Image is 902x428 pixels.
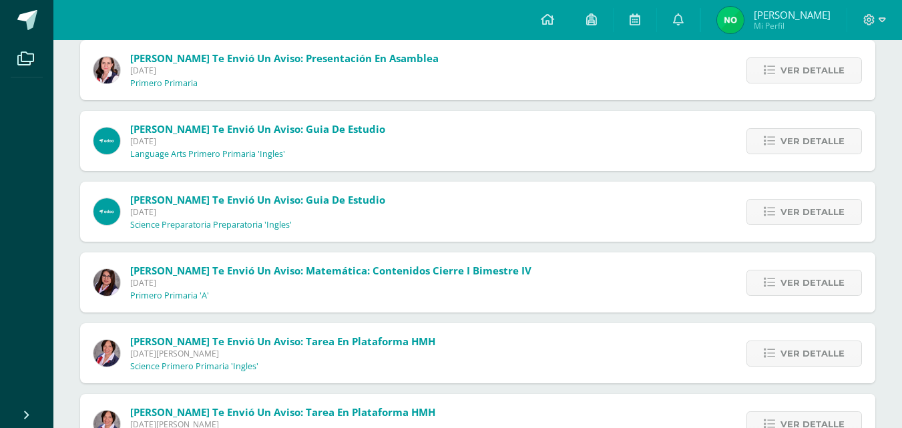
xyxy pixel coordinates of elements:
[780,200,845,224] span: Ver detalle
[780,270,845,295] span: Ver detalle
[780,129,845,154] span: Ver detalle
[754,8,831,21] span: [PERSON_NAME]
[93,269,120,296] img: 0d337f41cd4a951c1042195e9bb600ce.png
[130,220,292,230] p: Science Preparatoria Preparatoria 'Ingles'
[780,341,845,366] span: Ver detalle
[93,57,120,83] img: 64123f113d111c43d0cd437ee3dd5265.png
[130,290,209,301] p: Primero Primaria 'A'
[130,206,385,218] span: [DATE]
[93,340,120,367] img: 6f5e9ac183cf8786d894da9de0059962.png
[93,198,120,225] img: 588b9cde5d18d720e04d28d3fc456afc.png
[130,335,435,348] span: [PERSON_NAME] te envió un aviso: Tarea en plataforma HMH
[130,264,531,277] span: [PERSON_NAME] te envió un aviso: Matemática: Contenidos Cierre I Bimestre IV
[130,78,198,89] p: Primero Primaria
[130,65,439,76] span: [DATE]
[130,361,258,372] p: Science Primero Primaria 'Ingles'
[130,136,385,147] span: [DATE]
[93,128,120,154] img: 588b9cde5d18d720e04d28d3fc456afc.png
[780,58,845,83] span: Ver detalle
[754,20,831,31] span: Mi Perfil
[130,193,385,206] span: [PERSON_NAME] te envió un aviso: Guia de estudio
[130,348,435,359] span: [DATE][PERSON_NAME]
[130,149,285,160] p: Language Arts Primero Primaria 'Ingles'
[130,122,385,136] span: [PERSON_NAME] te envió un aviso: Guia de Estudio
[130,51,439,65] span: [PERSON_NAME] te envió un aviso: Presentación en Asamblea
[717,7,744,33] img: cc77dce42f43f7127ec77faf2f11320b.png
[130,405,435,419] span: [PERSON_NAME] te envió un aviso: Tarea en plataforma HMH
[130,277,531,288] span: [DATE]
